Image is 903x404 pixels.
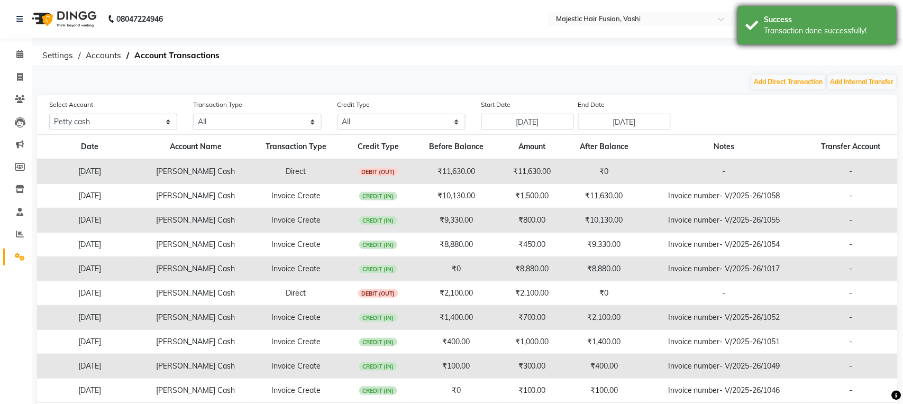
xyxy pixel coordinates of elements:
[249,233,343,257] td: Invoice Create
[500,281,565,306] td: ₹2,100.00
[644,281,805,306] td: -
[805,208,898,233] td: -
[413,159,500,184] td: ₹11,630.00
[37,135,143,160] th: Date
[500,257,565,281] td: ₹8,880.00
[413,379,500,403] td: ₹0
[249,184,343,208] td: Invoice Create
[828,75,897,89] button: Add Internal Transfer
[413,135,500,160] th: Before Balance
[413,281,500,306] td: ₹2,100.00
[413,257,500,281] td: ₹0
[500,379,565,403] td: ₹100.00
[359,241,397,249] span: CREDIT (IN)
[37,306,143,330] td: [DATE]
[644,233,805,257] td: Invoice number- V/2025-26/1054
[644,354,805,379] td: Invoice number- V/2025-26/1049
[143,208,249,233] td: [PERSON_NAME] Cash
[116,4,163,34] b: 08047224946
[37,233,143,257] td: [DATE]
[37,46,78,65] span: Settings
[644,379,805,403] td: Invoice number- V/2025-26/1046
[249,159,343,184] td: Direct
[805,354,898,379] td: -
[564,306,644,330] td: ₹2,100.00
[359,338,397,346] span: CREDIT (IN)
[481,100,511,109] label: Start Date
[564,354,644,379] td: ₹400.00
[143,330,249,354] td: [PERSON_NAME] Cash
[359,216,397,225] span: CREDIT (IN)
[143,233,249,257] td: [PERSON_NAME] Cash
[143,257,249,281] td: [PERSON_NAME] Cash
[644,184,805,208] td: Invoice number- V/2025-26/1058
[805,135,898,160] th: Transfer Account
[413,184,500,208] td: ₹10,130.00
[413,330,500,354] td: ₹400.00
[37,159,143,184] td: [DATE]
[359,192,397,200] span: CREDIT (IN)
[143,354,249,379] td: [PERSON_NAME] Cash
[413,354,500,379] td: ₹100.00
[249,281,343,306] td: Direct
[37,379,143,403] td: [DATE]
[805,379,898,403] td: -
[37,330,143,354] td: [DATE]
[644,135,805,160] th: Notes
[413,233,500,257] td: ₹8,880.00
[80,46,126,65] span: Accounts
[500,184,565,208] td: ₹1,500.00
[343,135,413,160] th: Credit Type
[805,184,898,208] td: -
[249,354,343,379] td: Invoice Create
[578,114,671,130] input: End Date
[500,159,565,184] td: ₹11,630.00
[752,75,826,89] button: Add Direct Transaction
[37,208,143,233] td: [DATE]
[805,257,898,281] td: -
[805,330,898,354] td: -
[805,233,898,257] td: -
[37,184,143,208] td: [DATE]
[359,265,397,273] span: CREDIT (IN)
[564,208,644,233] td: ₹10,130.00
[37,257,143,281] td: [DATE]
[564,379,644,403] td: ₹100.00
[143,306,249,330] td: [PERSON_NAME] Cash
[564,281,644,306] td: ₹0
[564,233,644,257] td: ₹9,330.00
[578,100,605,109] label: End Date
[193,100,242,109] label: Transaction Type
[805,281,898,306] td: -
[49,100,93,109] label: Select Account
[564,135,644,160] th: After Balance
[143,379,249,403] td: [PERSON_NAME] Cash
[805,306,898,330] td: -
[143,159,249,184] td: [PERSON_NAME] Cash
[27,4,99,34] img: logo
[644,159,805,184] td: -
[37,281,143,306] td: [DATE]
[644,208,805,233] td: Invoice number- V/2025-26/1055
[764,25,889,36] div: Transaction done successfully!
[764,14,889,25] div: Success
[359,314,397,322] span: CREDIT (IN)
[500,354,565,379] td: ₹300.00
[249,379,343,403] td: Invoice Create
[644,330,805,354] td: Invoice number- V/2025-26/1051
[249,306,343,330] td: Invoice Create
[129,46,225,65] span: Account Transactions
[143,281,249,306] td: [PERSON_NAME] Cash
[413,208,500,233] td: ₹9,330.00
[359,362,397,371] span: CREDIT (IN)
[143,135,249,160] th: Account Name
[143,184,249,208] td: [PERSON_NAME] Cash
[359,387,397,395] span: CREDIT (IN)
[564,257,644,281] td: ₹8,880.00
[500,306,565,330] td: ₹700.00
[338,100,370,109] label: Credit Type
[249,257,343,281] td: Invoice Create
[644,257,805,281] td: Invoice number- V/2025-26/1017
[500,208,565,233] td: ₹800.00
[481,114,574,130] input: Start Date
